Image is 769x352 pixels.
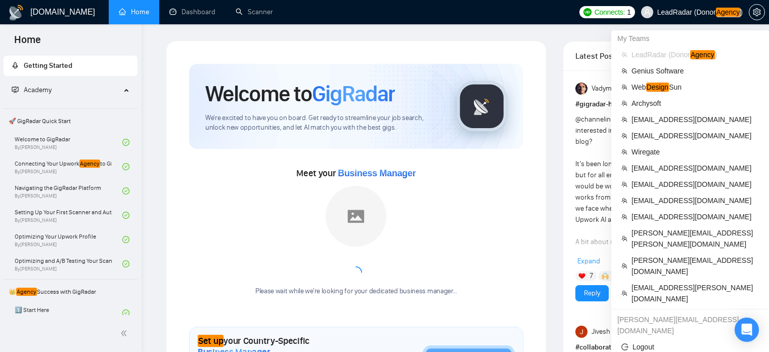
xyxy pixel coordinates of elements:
img: ❤️ [578,272,585,280]
span: Academy [12,86,52,94]
span: 7 [590,271,593,281]
a: Optimizing Your Upwork ProfileBy[PERSON_NAME] [15,228,122,251]
img: upwork-logo.png [583,8,592,16]
span: team [621,181,627,187]
span: double-left [120,328,130,338]
span: team [621,133,627,139]
span: We're excited to have you on board. Get ready to streamline your job search, unlock new opportuni... [205,113,440,133]
span: setting [749,8,764,16]
img: placeholder.png [326,186,386,247]
a: Optimizing and A/B Testing Your Scanner for Better ResultsBy[PERSON_NAME] [15,253,122,275]
img: logo [8,5,24,21]
a: setting [749,8,765,16]
span: check-circle [122,212,129,219]
span: Getting Started [24,61,72,70]
span: check-circle [122,236,129,243]
h1: Welcome to [205,80,395,107]
em: Agency [690,50,715,59]
span: Academy [24,86,52,94]
a: searchScanner [236,8,273,16]
span: check-circle [122,139,129,146]
span: check-circle [122,260,129,267]
em: Set up [198,335,223,347]
span: check-circle [122,309,129,317]
span: 1 [627,7,631,18]
div: Please wait while we're looking for your dedicated business manager... [249,287,463,296]
span: [PERSON_NAME][EMAIL_ADDRESS][DOMAIN_NAME] [631,255,759,277]
em: Design [646,83,669,92]
a: 1️⃣ Start Here [15,302,122,324]
a: Reply [584,288,600,299]
span: team [621,100,627,106]
img: Jivesh Nanda [575,326,587,338]
span: team [621,198,627,204]
span: 🚀 GigRadar Quick Start [5,111,137,131]
div: Open Intercom Messenger [735,318,759,342]
img: gigradar-logo.png [457,81,507,132]
span: Home [6,32,49,54]
span: team [621,165,627,171]
span: check-circle [122,187,129,194]
li: Getting Started [4,56,138,76]
span: @channel [575,115,605,124]
span: Jivesh Nanda [592,326,631,337]
a: Navigating the GigRadar PlatformBy[PERSON_NAME] [15,180,122,202]
span: team [621,52,627,58]
a: Connecting Your UpworkAgencyto GigRadarBy[PERSON_NAME] [15,155,122,178]
span: 👑 Success with GigRadar [5,282,137,302]
span: [EMAIL_ADDRESS][DOMAIN_NAME] [631,211,759,222]
span: Wiregate [631,146,759,158]
span: [EMAIL_ADDRESS][DOMAIN_NAME] [631,179,759,190]
span: [EMAIL_ADDRESS][DOMAIN_NAME] [631,114,759,125]
button: setting [749,4,765,20]
span: team [621,116,627,123]
a: Setting Up Your First Scanner and Auto-BidderBy[PERSON_NAME] [15,204,122,226]
div: iryna.g@gigradar.io [611,311,769,339]
span: loading [349,265,363,280]
a: dashboardDashboard [169,8,215,16]
span: GigRadar [312,80,395,107]
div: My Teams [611,30,769,47]
img: 🙌 [602,272,609,280]
span: user [644,9,651,16]
span: [EMAIL_ADDRESS][DOMAIN_NAME] [631,130,759,141]
span: [PERSON_NAME][EMAIL_ADDRESS][PERSON_NAME][DOMAIN_NAME] [631,227,759,250]
span: LeadRadar (Donor ) [657,9,743,16]
span: Expand [577,257,600,265]
em: Agency [16,288,37,296]
span: Genius Software [631,65,759,76]
button: Reply [575,285,609,301]
a: Welcome to GigRadarBy[PERSON_NAME] [15,131,122,153]
a: homeHome [119,8,149,16]
span: team [621,214,627,220]
span: rocket [12,62,19,69]
span: Vadym [592,83,612,94]
img: Vadym [575,83,587,95]
span: Archysoft [631,98,759,109]
span: team [621,68,627,74]
span: team [621,263,627,269]
span: Web Sun [631,82,759,93]
span: [EMAIL_ADDRESS][PERSON_NAME][DOMAIN_NAME] [631,282,759,304]
span: team [621,149,627,155]
span: Meet your [296,168,416,179]
span: check-circle [122,163,129,170]
span: Business Manager [338,168,416,178]
em: Agency [716,8,741,17]
h1: # gigradar-hub [575,99,732,110]
span: [EMAIL_ADDRESS][DOMAIN_NAME] [631,195,759,206]
span: Connects: [595,7,625,18]
span: team [621,290,627,296]
span: Latest Posts from the GigRadar Community [575,50,626,62]
span: fund-projection-screen [12,86,19,93]
span: team [621,84,627,90]
span: [EMAIL_ADDRESS][DOMAIN_NAME] [631,163,759,174]
span: LeadRadar (Donor ) [631,49,759,60]
span: team [621,236,627,242]
span: logout [621,343,628,350]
